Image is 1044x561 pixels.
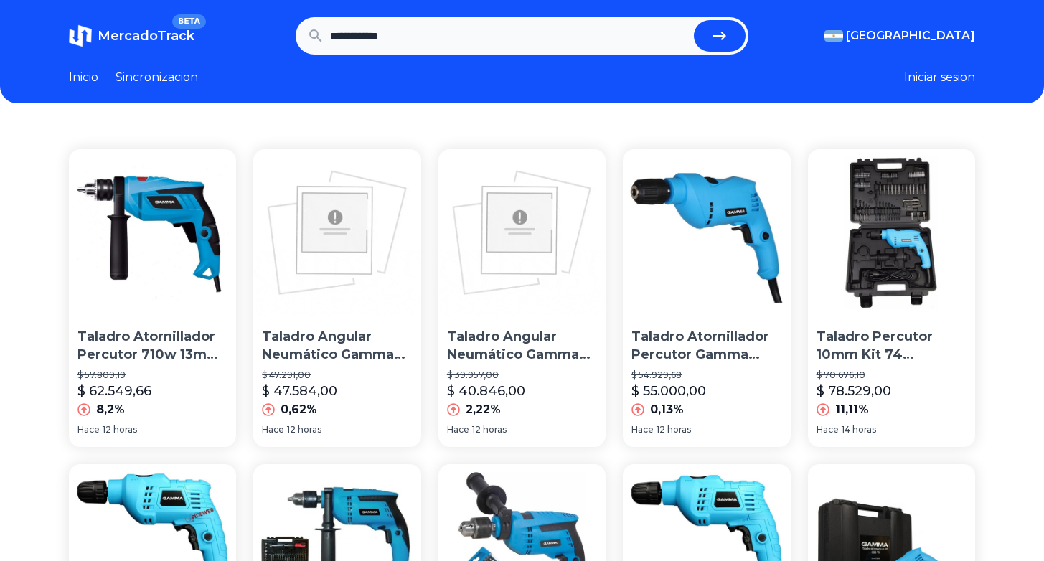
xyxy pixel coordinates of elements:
[842,424,876,435] span: 14 horas
[447,369,597,381] p: $ 39.957,00
[447,424,469,435] span: Hace
[96,401,125,418] p: 8,2%
[631,381,706,401] p: $ 55.000,00
[824,27,975,44] button: [GEOGRAPHIC_DATA]
[77,381,151,401] p: $ 62.549,66
[846,27,975,44] span: [GEOGRAPHIC_DATA]
[69,149,236,447] a: Taladro Atornillador Percutor 710w 13mm Gamma Reversa G1904Taladro Atornillador Percutor 710w 13m...
[77,328,227,364] p: Taladro Atornillador Percutor 710w 13mm Gamma Reversa G1904
[262,381,337,401] p: $ 47.584,00
[904,69,975,86] button: Iniciar sesion
[438,149,606,316] img: Taladro Angular Neumático Gamma 10mm 3/8 Pulgadas
[466,401,501,418] p: 2,22%
[69,69,98,86] a: Inicio
[69,24,194,47] a: MercadoTrackBETA
[262,369,412,381] p: $ 47.291,00
[281,401,317,418] p: 0,62%
[650,401,684,418] p: 0,13%
[817,381,891,401] p: $ 78.529,00
[835,401,869,418] p: 11,11%
[77,369,227,381] p: $ 57.809,19
[262,424,284,435] span: Hace
[438,149,606,447] a: Taladro Angular Neumático Gamma 10mm 3/8 PulgadasTaladro Angular Neumático Gamma 10mm 3/8 Pulgada...
[287,424,321,435] span: 12 horas
[808,149,975,316] img: Taladro Percutor 10mm Kit 74 Acces.maletin Gamma 650w G1901k
[631,328,781,364] p: Taladro Atornillador Percutor Gamma 650w 10mm Reversa G1901
[77,424,100,435] span: Hace
[103,424,137,435] span: 12 horas
[447,381,525,401] p: $ 40.846,00
[472,424,507,435] span: 12 horas
[657,424,691,435] span: 12 horas
[116,69,198,86] a: Sincronizacion
[447,328,597,364] p: Taladro Angular Neumático Gamma 10mm 3/8 Pulgadas
[623,149,790,316] img: Taladro Atornillador Percutor Gamma 650w 10mm Reversa G1901
[817,328,967,364] p: Taladro Percutor 10mm Kit 74 Acces.maletin Gamma 650w G1901k
[253,149,420,316] img: Taladro Angular Neumático Gamma 10mm 3/8 Pulgadas
[253,149,420,447] a: Taladro Angular Neumático Gamma 10mm 3/8 PulgadasTaladro Angular Neumático Gamma 10mm 3/8 Pulgada...
[631,424,654,435] span: Hace
[817,424,839,435] span: Hace
[631,369,781,381] p: $ 54.929,68
[262,328,412,364] p: Taladro Angular Neumático Gamma 10mm 3/8 Pulgadas
[623,149,790,447] a: Taladro Atornillador Percutor Gamma 650w 10mm Reversa G1901Taladro Atornillador Percutor Gamma 65...
[824,30,843,42] img: Argentina
[808,149,975,447] a: Taladro Percutor 10mm Kit 74 Acces.maletin Gamma 650w G1901kTaladro Percutor 10mm Kit 74 Acces.ma...
[172,14,206,29] span: BETA
[98,28,194,44] span: MercadoTrack
[817,369,967,381] p: $ 70.676,10
[69,24,92,47] img: MercadoTrack
[69,149,236,316] img: Taladro Atornillador Percutor 710w 13mm Gamma Reversa G1904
